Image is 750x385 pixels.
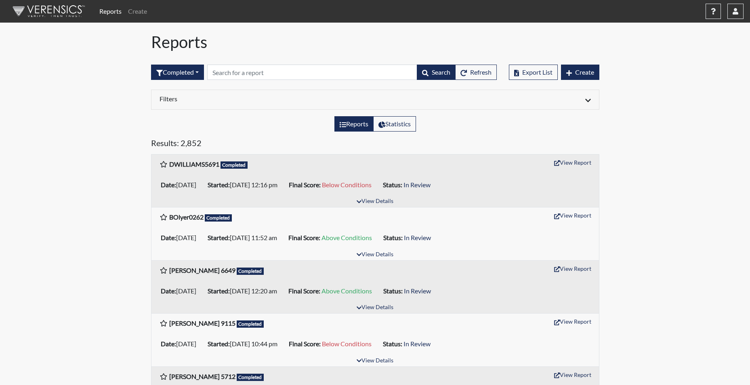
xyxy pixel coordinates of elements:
span: Completed [205,214,232,222]
a: Reports [96,3,125,19]
span: In Review [404,234,431,241]
b: Date: [161,287,176,295]
span: Below Conditions [322,181,372,188]
button: Create [561,65,599,80]
b: Final Score: [288,234,320,241]
span: Completed [237,374,264,381]
span: Above Conditions [321,234,372,241]
label: View statistics about completed interviews [373,116,416,132]
b: BOlyer0262 [169,213,204,221]
b: DWILLIAMS5691 [169,160,219,168]
button: View Report [550,368,595,381]
b: [PERSON_NAME] 5712 [169,372,235,380]
b: Status: [383,287,403,295]
b: [PERSON_NAME] 6649 [169,266,235,274]
b: Status: [383,340,402,347]
input: Search by Registration ID, Interview Number, or Investigation Name. [207,65,417,80]
b: Started: [208,234,230,241]
span: Completed [237,268,264,275]
li: [DATE] [158,337,204,350]
span: Refresh [470,68,492,76]
button: View Report [550,315,595,328]
b: Date: [161,181,176,188]
span: Search [432,68,450,76]
span: Completed [221,161,248,169]
b: Date: [161,234,176,241]
button: Refresh [455,65,497,80]
b: Status: [383,234,403,241]
h6: Filters [160,95,369,103]
div: Click to expand/collapse filters [153,95,597,105]
li: [DATE] 11:52 am [204,231,285,244]
button: Completed [151,65,204,80]
button: View Report [550,209,595,222]
button: View Details [353,356,397,366]
button: Export List [509,65,558,80]
b: Date: [161,340,176,347]
b: Final Score: [289,340,321,347]
div: Filter by interview status [151,65,204,80]
li: [DATE] [158,231,204,244]
b: Final Score: [288,287,320,295]
b: Started: [208,181,230,188]
li: [DATE] 12:20 am [204,285,285,297]
span: In Review [403,340,431,347]
b: Started: [208,287,230,295]
span: Export List [522,68,553,76]
b: Final Score: [289,181,321,188]
span: Completed [237,320,264,328]
h5: Results: 2,852 [151,138,599,151]
b: [PERSON_NAME] 9115 [169,319,235,327]
button: Search [417,65,456,80]
span: Below Conditions [322,340,372,347]
h1: Reports [151,32,599,52]
li: [DATE] [158,178,204,191]
span: Above Conditions [321,287,372,295]
button: View Details [353,249,397,260]
b: Started: [208,340,230,347]
button: View Report [550,262,595,275]
button: View Report [550,156,595,169]
b: Status: [383,181,402,188]
li: [DATE] [158,285,204,297]
button: View Details [353,302,397,313]
a: Create [125,3,150,19]
span: In Review [404,287,431,295]
label: View the list of reports [334,116,374,132]
span: In Review [403,181,431,188]
span: Create [575,68,594,76]
button: View Details [353,196,397,207]
li: [DATE] 12:16 pm [204,178,286,191]
li: [DATE] 10:44 pm [204,337,286,350]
